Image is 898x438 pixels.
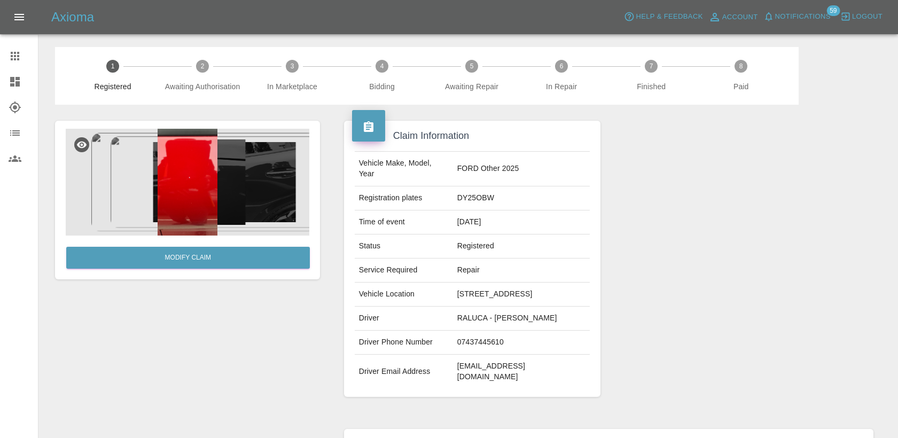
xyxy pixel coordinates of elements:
[700,81,782,92] span: Paid
[453,355,590,389] td: [EMAIL_ADDRESS][DOMAIN_NAME]
[761,9,833,25] button: Notifications
[355,259,453,283] td: Service Required
[826,5,840,16] span: 59
[201,62,205,70] text: 2
[51,9,94,26] h5: Axioma
[341,81,423,92] span: Bidding
[453,259,590,283] td: Repair
[6,4,32,30] button: Open drawer
[72,81,153,92] span: Registered
[252,81,333,92] span: In Marketplace
[560,62,564,70] text: 6
[621,9,705,25] button: Help & Feedback
[355,210,453,234] td: Time of event
[453,307,590,331] td: RALUCA - [PERSON_NAME]
[355,331,453,355] td: Driver Phone Number
[470,62,474,70] text: 5
[453,210,590,234] td: [DATE]
[355,355,453,389] td: Driver Email Address
[775,11,831,23] span: Notifications
[453,234,590,259] td: Registered
[453,331,590,355] td: 07437445610
[355,283,453,307] td: Vehicle Location
[453,186,590,210] td: DY25OBW
[431,81,512,92] span: Awaiting Repair
[66,129,309,236] img: 5137d3c1-383a-4709-83fa-3c7371cf6cb7
[291,62,294,70] text: 3
[355,186,453,210] td: Registration plates
[453,283,590,307] td: [STREET_ADDRESS]
[611,81,692,92] span: Finished
[521,81,602,92] span: In Repair
[852,11,883,23] span: Logout
[739,62,743,70] text: 8
[650,62,653,70] text: 7
[355,152,453,186] td: Vehicle Make, Model, Year
[352,129,593,143] h4: Claim Information
[380,62,384,70] text: 4
[453,152,590,186] td: FORD Other 2025
[355,307,453,331] td: Driver
[722,11,758,24] span: Account
[355,234,453,259] td: Status
[111,62,115,70] text: 1
[66,247,310,269] a: Modify Claim
[636,11,702,23] span: Help & Feedback
[706,9,761,26] a: Account
[162,81,243,92] span: Awaiting Authorisation
[838,9,885,25] button: Logout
